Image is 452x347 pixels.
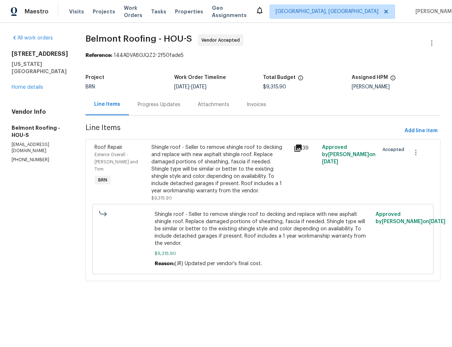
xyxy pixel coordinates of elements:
span: $9,315.90 [263,84,286,89]
h5: Total Budget [263,75,296,80]
div: Progress Updates [138,101,180,108]
span: Approved by [PERSON_NAME] on [322,145,376,164]
div: Shingle roof - Seller to remove shingle roof to decking and replace with new asphalt shingle roof... [151,144,289,195]
span: Maestro [25,8,49,15]
span: [DATE] [191,84,206,89]
span: [DATE] [322,159,338,164]
span: The hpm assigned to this work order. [390,75,396,84]
span: Approved by [PERSON_NAME] on [376,212,445,224]
span: Vendor Accepted [201,37,243,44]
div: 39 [294,144,318,152]
div: Invoices [247,101,266,108]
p: [PHONE_NUMBER] [12,157,68,163]
span: Properties [175,8,203,15]
button: Add line item [402,124,440,138]
span: $9,315.90 [155,250,372,257]
span: Visits [69,8,84,15]
span: Reason: [155,261,175,266]
span: Line Items [85,124,402,138]
span: Work Orders [124,4,142,19]
div: [PERSON_NAME] [352,84,440,89]
span: Add line item [405,126,438,135]
span: BRN [85,84,95,89]
span: Projects [93,8,115,15]
span: - [174,84,206,89]
h5: Work Order Timeline [174,75,226,80]
span: [DATE] [429,219,445,224]
span: $9,315.90 [151,196,172,200]
h2: [STREET_ADDRESS] [12,50,68,58]
h5: [US_STATE][GEOGRAPHIC_DATA] [12,60,68,75]
span: The total cost of line items that have been proposed by Opendoor. This sum includes line items th... [298,75,304,84]
h4: Vendor Info [12,108,68,116]
span: Shingle roof - Seller to remove shingle roof to decking and replace with new asphalt shingle roof... [155,211,372,247]
span: Belmont Roofing - HOU-S [85,34,192,43]
a: All work orders [12,35,53,41]
span: Tasks [151,9,166,14]
span: Geo Assignments [212,4,247,19]
h5: Assigned HPM [352,75,388,80]
h5: Project [85,75,104,80]
span: Accepted [382,146,407,153]
b: Reference: [85,53,112,58]
h5: Belmont Roofing - HOU-S [12,124,68,139]
div: Attachments [198,101,229,108]
span: BRN [95,176,110,184]
div: 144ADVA8GJQZ2-2f50fade5 [85,52,440,59]
span: Roof Repair [95,145,122,150]
span: [GEOGRAPHIC_DATA], [GEOGRAPHIC_DATA] [276,8,378,15]
span: (JR) Updated per vendor's final cost. [175,261,262,266]
span: Exterior Overall - [PERSON_NAME] and Trim [95,152,138,171]
a: Home details [12,85,43,90]
p: [EMAIL_ADDRESS][DOMAIN_NAME] [12,142,68,154]
div: Line Items [94,101,120,108]
span: [DATE] [174,84,189,89]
